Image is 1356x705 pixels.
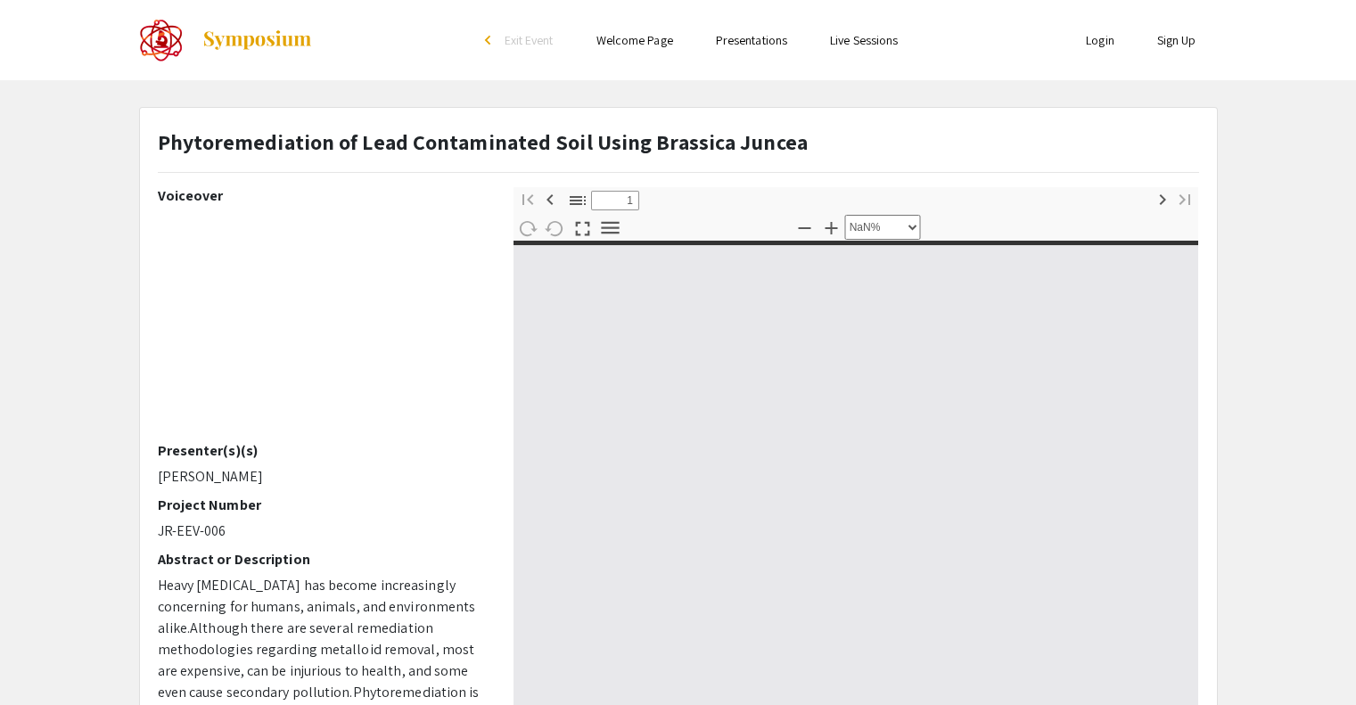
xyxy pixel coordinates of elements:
[158,521,487,542] p: JR-EEV-006
[790,214,820,240] button: Zoom Out
[817,214,847,240] button: Zoom In
[596,32,673,48] a: Welcome Page
[158,211,487,442] iframe: Phytoremediation Brassica Juncea - Mathangi Kurup
[513,215,543,241] button: Rotate Clockwise
[158,576,456,616] span: Heavy [MEDICAL_DATA] has become increasingly co
[485,35,496,45] div: arrow_back_ios
[1086,32,1114,48] a: Login
[596,215,626,241] button: Tools
[513,185,543,211] button: First page
[1147,185,1178,211] button: Next Page
[830,32,898,48] a: Live Sessions
[158,619,475,701] span: Although there are several remediation methodologies regarding metalloid removal, most are expens...
[139,18,184,62] img: The 2022 CoorsTek Denver Metro Regional Science and Engineering Fair
[563,187,593,213] button: Toggle Sidebar
[845,215,921,240] select: Zoom
[1157,32,1196,48] a: Sign Up
[568,214,598,240] button: Switch to Presentation Mode
[158,597,476,637] span: ncerning for humans, animals, and environments alike.
[158,442,487,459] h2: Presenter(s)(s)
[540,215,571,241] button: Rotate Counterclockwise
[158,466,487,488] p: [PERSON_NAME]
[158,551,487,568] h2: Abstract or Description
[139,18,313,62] a: The 2022 CoorsTek Denver Metro Regional Science and Engineering Fair
[505,32,554,48] span: Exit Event
[158,496,487,513] h2: Project Number
[591,191,639,210] input: Page
[716,32,787,48] a: Presentations
[158,127,808,156] strong: Phytoremediation of Lead Contaminated Soil Using Brassica Juncea
[158,187,487,204] h2: Voiceover
[1170,185,1200,211] button: Last page
[535,185,565,211] button: Previous Page
[201,29,313,51] img: Symposium by ForagerOne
